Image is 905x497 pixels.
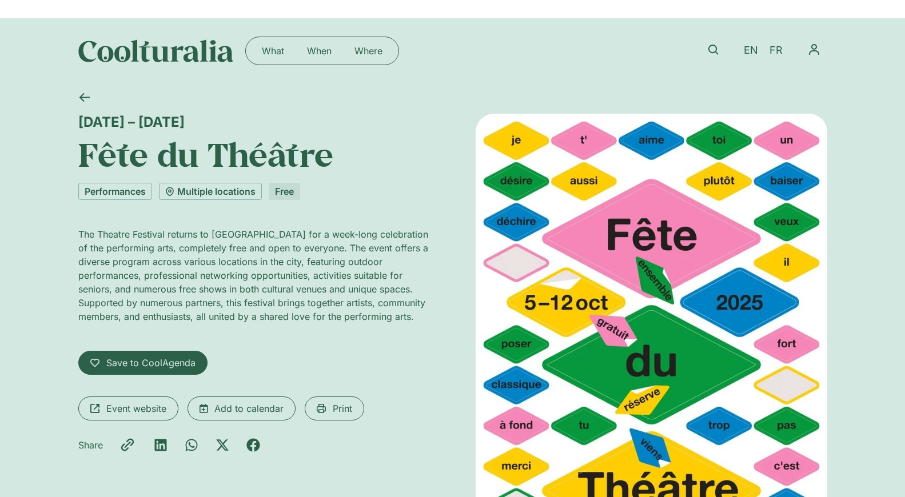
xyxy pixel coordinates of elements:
[188,396,296,420] a: Add to calendar
[78,351,208,375] a: Save to CoolAgenda
[246,438,260,452] div: Share on facebook
[296,42,343,60] a: When
[159,183,262,200] a: Multiple locations
[764,42,788,59] a: FR
[333,402,352,415] span: Print
[801,37,827,63] nav: Menu
[343,42,394,60] a: Where
[78,227,430,323] p: The Theatre Festival returns to [GEOGRAPHIC_DATA] for a week-long celebration of the performing a...
[770,45,783,57] span: FR
[250,42,394,60] nav: Menu
[78,135,430,174] h1: Fête du Théâtre
[106,402,166,415] span: Event website
[216,438,229,452] div: Share on x-twitter
[78,183,152,200] a: Performances
[269,183,300,200] div: Free
[106,356,196,370] span: Save to CoolAgenda
[78,438,103,452] p: Share
[250,42,296,60] a: What
[214,402,284,415] span: Add to calendar
[185,438,198,452] div: Share on whatsapp
[305,396,364,420] a: Print
[801,37,827,63] button: Menu Toggle
[154,438,168,452] div: Share on linkedin
[78,114,430,130] div: [DATE] – [DATE]
[78,396,178,420] a: Event website
[744,45,758,57] span: EN
[738,42,764,59] a: EN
